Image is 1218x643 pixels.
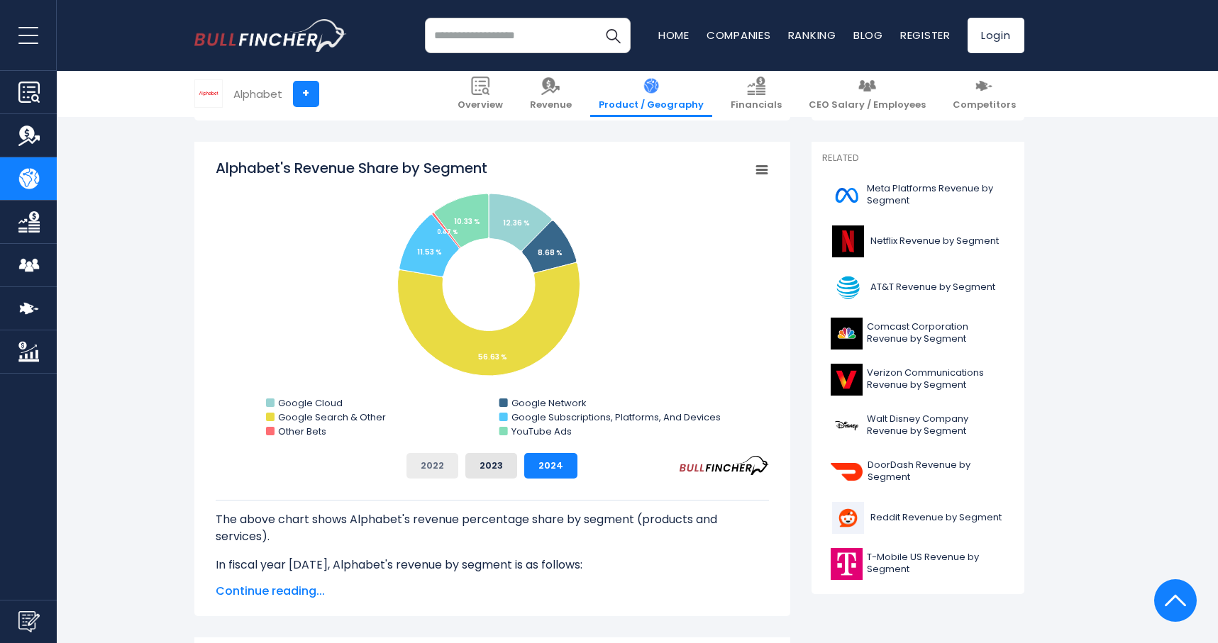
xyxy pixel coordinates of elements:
[278,396,343,410] text: Google Cloud
[788,28,836,43] a: Ranking
[590,71,712,117] a: Product / Geography
[511,410,720,424] text: Google Subscriptions, Platforms, And Devices
[867,321,1005,345] span: Comcast Corporation Revenue by Segment
[278,425,326,438] text: Other Bets
[870,235,999,247] span: Netflix Revenue by Segment
[831,364,863,396] img: VZ logo
[595,18,631,53] button: Search
[524,453,577,479] button: 2024
[278,410,386,424] text: Google Search & Other
[194,19,347,52] a: Go to homepage
[458,99,503,111] span: Overview
[478,352,507,362] tspan: 56.63 %
[503,218,530,228] tspan: 12.36 %
[417,247,442,257] tspan: 11.53 %
[510,425,571,438] text: YouTube Ads
[454,216,480,227] tspan: 10.33 %
[831,456,864,488] img: DASH logo
[707,28,771,43] a: Companies
[822,406,1014,445] a: Walt Disney Company Revenue by Segment
[953,99,1016,111] span: Competitors
[968,18,1024,53] a: Login
[293,81,319,107] a: +
[831,179,863,211] img: META logo
[216,583,769,600] span: Continue reading...
[822,268,1014,307] a: AT&T Revenue by Segment
[722,71,790,117] a: Financials
[822,314,1014,353] a: Comcast Corporation Revenue by Segment
[822,498,1014,537] a: Reddit Revenue by Segment
[867,552,1005,576] span: T-Mobile US Revenue by Segment
[658,28,690,43] a: Home
[195,80,222,107] img: GOOGL logo
[216,557,769,574] p: In fiscal year [DATE], Alphabet's revenue by segment is as follows:
[867,413,1005,437] span: Walt Disney Company Revenue by Segment
[822,544,1014,583] a: T-Mobile US Revenue by Segment
[822,152,1014,164] p: Related
[406,453,458,479] button: 2022
[465,453,517,479] button: 2023
[437,228,458,236] tspan: 0.47 %
[800,71,934,117] a: CEO Salary / Employees
[216,158,769,442] svg: Alphabet's Revenue Share by Segment
[731,99,782,111] span: Financials
[449,71,511,117] a: Overview
[944,71,1024,117] a: Competitors
[868,459,1004,483] span: DoorDash Revenue by Segment
[831,318,863,350] img: CMCSA logo
[831,548,863,580] img: TMUS logo
[194,19,347,52] img: bullfincher logo
[233,86,282,102] div: Alphabet
[216,158,487,178] tspan: Alphabet's Revenue Share by Segment
[822,222,1014,261] a: Netflix Revenue by Segment
[853,28,883,43] a: Blog
[867,367,1005,391] span: Verizon Communications Revenue by Segment
[900,28,951,43] a: Register
[822,452,1014,491] a: DoorDash Revenue by Segment
[511,396,586,410] text: Google Network
[216,511,769,545] p: The above chart shows Alphabet's revenue percentage share by segment (products and services).
[831,272,866,303] img: T logo
[822,360,1014,399] a: Verizon Communications Revenue by Segment
[521,71,580,117] a: Revenue
[831,225,866,257] img: NFLX logo
[530,99,572,111] span: Revenue
[809,99,926,111] span: CEO Salary / Employees
[831,502,866,534] img: RDDT logo
[870,281,995,293] span: AT&T Revenue by Segment
[831,410,863,442] img: DIS logo
[870,512,1002,524] span: Reddit Revenue by Segment
[599,99,704,111] span: Product / Geography
[538,247,563,258] tspan: 8.68 %
[867,183,1005,207] span: Meta Platforms Revenue by Segment
[822,176,1014,215] a: Meta Platforms Revenue by Segment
